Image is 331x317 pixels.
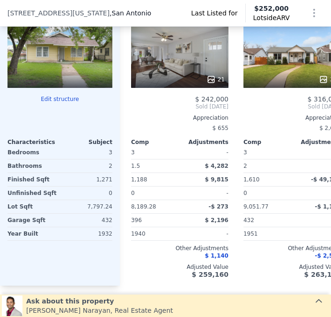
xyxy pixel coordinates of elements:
[208,203,228,210] span: -$ 273
[180,138,228,146] div: Adjustments
[62,187,112,200] div: 0
[305,4,324,22] button: Show Options
[131,190,135,196] span: 0
[131,103,228,110] span: Sold [DATE]
[60,138,112,146] div: Subject
[131,176,147,183] span: 1,188
[253,13,290,22] span: Lotside ARV
[110,8,151,18] span: , San Antonio
[7,214,58,227] div: Garage Sqft
[7,138,60,146] div: Characteristics
[131,159,178,173] div: 1.5
[243,159,290,173] div: 2
[205,163,228,169] span: $ 4,282
[7,187,58,200] div: Unfinished Sqft
[62,146,112,159] div: 3
[243,227,290,240] div: 1951
[7,173,58,186] div: Finished Sqft
[7,159,58,173] div: Bathrooms
[7,95,112,103] button: Edit structure
[243,149,247,156] span: 3
[191,8,237,18] span: Last Listed for
[243,217,254,223] span: 432
[26,296,173,306] div: Ask about this property
[62,173,112,186] div: 1,271
[7,200,58,213] div: Lot Sqft
[182,146,228,159] div: -
[205,252,228,259] span: $ 1,140
[131,138,180,146] div: Comp
[131,114,228,122] div: Appreciation
[62,159,112,173] div: 2
[213,125,228,131] span: $ 655
[131,227,178,240] div: 1940
[243,190,247,196] span: 0
[243,176,259,183] span: 1,610
[26,306,173,315] div: [PERSON_NAME] Narayan , Real Estate Agent
[205,217,228,223] span: $ 2,196
[131,149,135,156] span: 3
[182,187,228,200] div: -
[62,227,112,240] div: 1932
[62,200,112,213] div: 7,797.24
[182,227,228,240] div: -
[243,203,268,210] span: 9,051.77
[192,271,228,278] span: $ 259,160
[131,217,142,223] span: 396
[254,5,289,12] span: $252,000
[7,8,110,18] span: [STREET_ADDRESS][US_STATE]
[62,214,112,227] div: 432
[2,295,22,316] img: Neil Narayan
[131,263,228,271] div: Adjusted Value
[131,245,228,252] div: Other Adjustments
[131,203,156,210] span: 8,189.28
[206,75,225,84] div: 21
[195,95,228,103] span: $ 242,000
[7,146,58,159] div: Bedrooms
[7,227,58,240] div: Year Built
[243,138,292,146] div: Comp
[205,176,228,183] span: $ 9,815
